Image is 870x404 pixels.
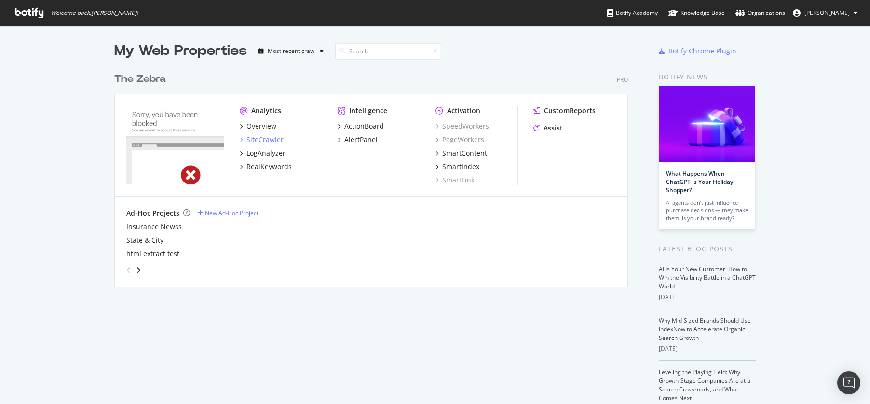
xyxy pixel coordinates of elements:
div: My Web Properties [114,41,247,61]
a: Leveling the Playing Field: Why Growth-Stage Companies Are at a Search Crossroads, and What Comes... [659,368,750,402]
div: RealKeywords [246,162,292,171]
input: Search [335,43,441,60]
a: SpeedWorkers [435,121,489,131]
div: Latest Blog Posts [659,244,756,254]
div: Most recent crawl [268,48,316,54]
a: Botify Chrome Plugin [659,46,736,56]
img: thezebra.com [126,106,224,184]
span: Welcome back, [PERSON_NAME] ! [51,9,138,17]
div: Botify news [659,72,756,82]
div: angle-left [122,262,135,278]
div: angle-right [135,265,142,275]
a: The Zebra [114,72,170,86]
a: SmartLink [435,175,475,185]
div: Botify Chrome Plugin [668,46,736,56]
div: Pro [617,76,628,84]
span: Meredith Gummerson [804,9,850,17]
a: ActionBoard [338,121,384,131]
div: [DATE] [659,344,756,353]
div: SmartIndex [442,162,479,171]
a: LogAnalyzer [240,148,285,158]
a: html extract test [126,249,179,259]
a: CustomReports [533,106,596,116]
div: Activation [447,106,480,116]
button: [PERSON_NAME] [785,5,865,21]
div: AI agents don’t just influence purchase decisions — they make them. Is your brand ready? [666,199,748,222]
div: Analytics [251,106,281,116]
div: [DATE] [659,293,756,301]
div: CustomReports [544,106,596,116]
a: AlertPanel [338,135,378,144]
div: Intelligence [349,106,387,116]
a: Assist [533,123,563,133]
div: ActionBoard [344,121,384,131]
button: Most recent crawl [255,43,327,59]
a: AI Is Your New Customer: How to Win the Visibility Battle in a ChatGPT World [659,265,756,290]
div: Ad-Hoc Projects [126,209,179,218]
img: What Happens When ChatGPT Is Your Holiday Shopper? [659,86,755,162]
a: What Happens When ChatGPT Is Your Holiday Shopper? [666,169,733,194]
a: Why Mid-Sized Brands Should Use IndexNow to Accelerate Organic Search Growth [659,316,751,342]
a: PageWorkers [435,135,484,144]
div: The Zebra [114,72,166,86]
a: State & City [126,235,163,245]
div: Botify Academy [607,8,658,18]
a: RealKeywords [240,162,292,171]
a: Insurance Newss [126,222,182,232]
div: grid [114,61,636,287]
div: Organizations [735,8,785,18]
div: SmartContent [442,148,487,158]
div: AlertPanel [344,135,378,144]
div: Knowledge Base [668,8,725,18]
a: New Ad-Hoc Project [198,209,258,217]
div: New Ad-Hoc Project [205,209,258,217]
a: Overview [240,121,276,131]
div: Overview [246,121,276,131]
a: SmartIndex [435,162,479,171]
div: Open Intercom Messenger [837,371,860,394]
div: SiteCrawler [246,135,284,144]
a: SmartContent [435,148,487,158]
div: Assist [544,123,563,133]
div: LogAnalyzer [246,148,285,158]
a: SiteCrawler [240,135,284,144]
